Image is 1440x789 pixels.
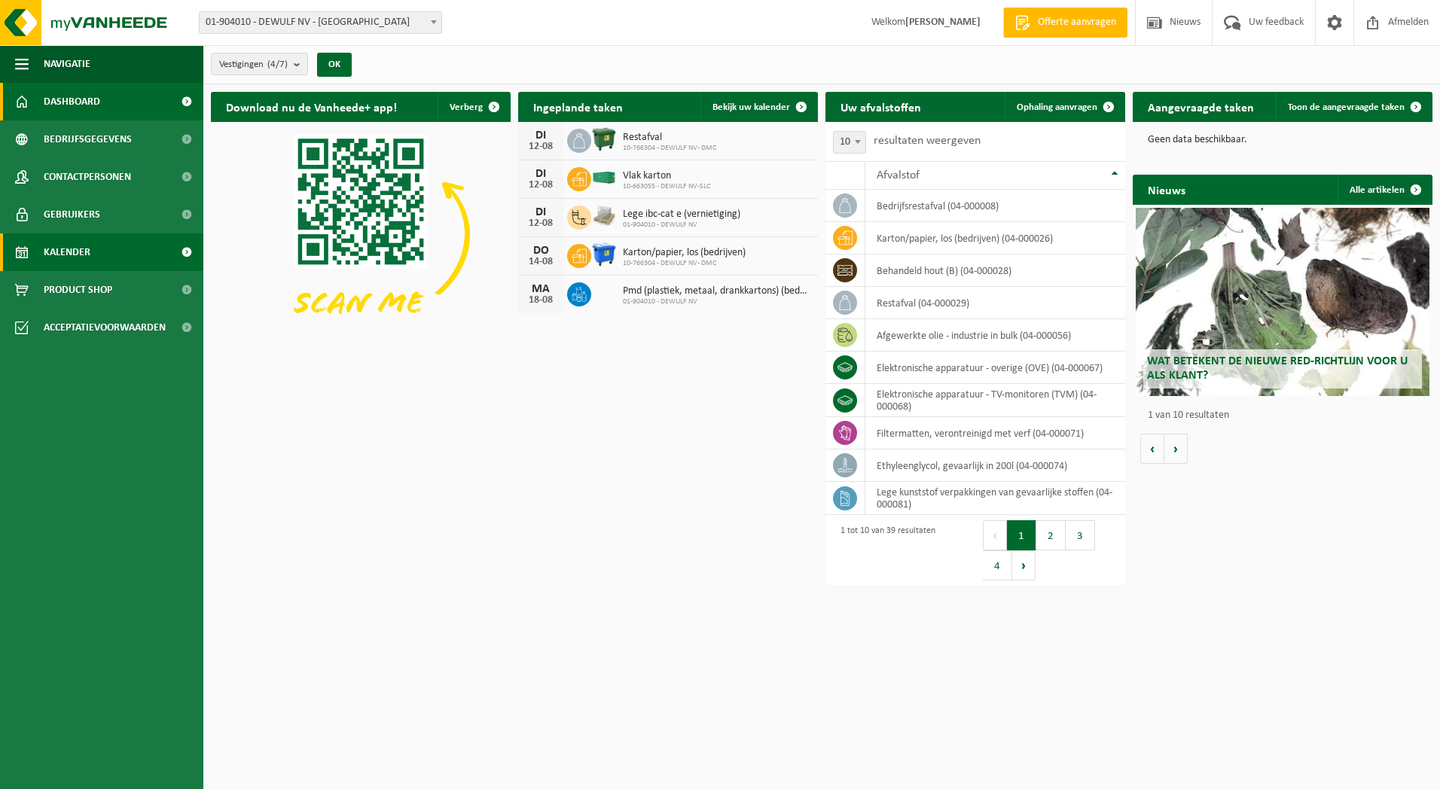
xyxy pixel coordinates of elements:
[518,92,638,121] h2: Ingeplande taken
[44,271,112,309] span: Product Shop
[623,144,716,153] span: 10-766304 - DEWULF NV- DMC
[1133,92,1269,121] h2: Aangevraagde taken
[1005,92,1124,122] a: Ophaling aanvragen
[44,45,90,83] span: Navigatie
[1288,102,1405,112] span: Toon de aangevraagde taken
[526,142,556,152] div: 12-08
[1148,135,1417,145] p: Geen data beschikbaar.
[623,221,740,230] span: 01-904010 - DEWULF NV
[526,168,556,180] div: DI
[623,297,810,306] span: 01-904010 - DEWULF NV
[1140,434,1164,464] button: Vorige
[983,520,1007,550] button: Previous
[526,283,556,295] div: MA
[526,245,556,257] div: DO
[865,319,1125,352] td: afgewerkte olie - industrie in bulk (04-000056)
[833,519,935,582] div: 1 tot 10 van 39 resultaten
[865,449,1125,482] td: ethyleenglycol, gevaarlijk in 200l (04-000074)
[211,53,308,75] button: Vestigingen(4/7)
[44,196,100,233] span: Gebruikers
[1147,355,1408,382] span: Wat betekent de nieuwe RED-richtlijn voor u als klant?
[1017,102,1097,112] span: Ophaling aanvragen
[526,206,556,218] div: DI
[1066,520,1095,550] button: 3
[834,132,865,153] span: 10
[526,295,556,306] div: 18-08
[526,129,556,142] div: DI
[211,122,511,347] img: Download de VHEPlus App
[865,417,1125,449] td: filtermatten, verontreinigd met verf (04-000071)
[623,209,740,221] span: Lege ibc-cat e (vernietiging)
[877,169,920,181] span: Afvalstof
[526,218,556,229] div: 12-08
[865,287,1125,319] td: restafval (04-000029)
[1276,92,1431,122] a: Toon de aangevraagde taken
[1136,208,1429,396] a: Wat betekent de nieuwe RED-richtlijn voor u als klant?
[623,182,710,191] span: 10-663055 - DEWULF NV-SLC
[591,203,617,229] img: LP-PA-00000-WDN-11
[1148,410,1425,421] p: 1 van 10 resultaten
[591,171,617,184] img: HK-XC-40-GN-00
[1133,175,1201,204] h2: Nieuws
[865,222,1125,254] td: karton/papier, los (bedrijven) (04-000026)
[865,482,1125,515] td: lege kunststof verpakkingen van gevaarlijke stoffen (04-000081)
[526,257,556,267] div: 14-08
[833,131,866,154] span: 10
[1003,8,1127,38] a: Offerte aanvragen
[623,132,716,144] span: Restafval
[623,247,746,259] span: Karton/papier, los (bedrijven)
[865,384,1125,417] td: elektronische apparatuur - TV-monitoren (TVM) (04-000068)
[712,102,790,112] span: Bekijk uw kalender
[44,309,166,346] span: Acceptatievoorwaarden
[44,83,100,120] span: Dashboard
[1338,175,1431,205] a: Alle artikelen
[219,53,288,76] span: Vestigingen
[44,120,132,158] span: Bedrijfsgegevens
[700,92,816,122] a: Bekijk uw kalender
[450,102,483,112] span: Verberg
[1164,434,1188,464] button: Volgende
[211,92,412,121] h2: Download nu de Vanheede+ app!
[623,285,810,297] span: Pmd (plastiek, metaal, drankkartons) (bedrijven)
[865,254,1125,287] td: behandeld hout (B) (04-000028)
[865,190,1125,222] td: bedrijfsrestafval (04-000008)
[865,352,1125,384] td: elektronische apparatuur - overige (OVE) (04-000067)
[905,17,981,28] strong: [PERSON_NAME]
[526,180,556,190] div: 12-08
[874,135,981,147] label: resultaten weergeven
[267,59,288,69] count: (4/7)
[1007,520,1036,550] button: 1
[591,126,617,152] img: WB-1100-HPE-GN-01
[983,550,1012,580] button: 4
[825,92,936,121] h2: Uw afvalstoffen
[1012,550,1036,580] button: Next
[44,158,131,196] span: Contactpersonen
[1036,520,1066,550] button: 2
[438,92,509,122] button: Verberg
[1034,15,1120,30] span: Offerte aanvragen
[623,259,746,268] span: 10-766304 - DEWULF NV- DMC
[317,53,352,77] button: OK
[591,242,617,267] img: WB-1100-HPE-BE-01
[44,233,90,271] span: Kalender
[200,12,441,33] span: 01-904010 - DEWULF NV - ROESELARE
[199,11,442,34] span: 01-904010 - DEWULF NV - ROESELARE
[623,170,710,182] span: Vlak karton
